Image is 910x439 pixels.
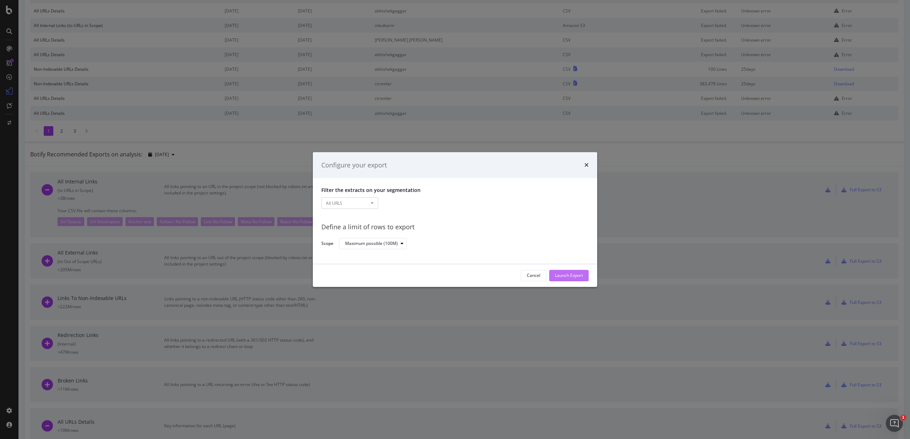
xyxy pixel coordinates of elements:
[900,415,906,421] span: 1
[321,198,378,209] button: All URLS
[321,187,589,194] p: Filter the extracts on your segmentation
[321,161,387,170] div: Configure your export
[521,270,546,281] button: Cancel
[345,242,398,246] div: Maximum possible (100M)
[321,240,333,248] label: Scope
[313,152,597,287] div: modal
[549,270,589,281] button: Launch Export
[886,415,903,432] iframe: Intercom live chat
[584,161,589,170] div: times
[555,273,583,279] div: Launch Export
[527,273,540,279] div: Cancel
[321,223,589,232] div: Define a limit of rows to export
[339,238,407,250] button: Maximum possible (100M)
